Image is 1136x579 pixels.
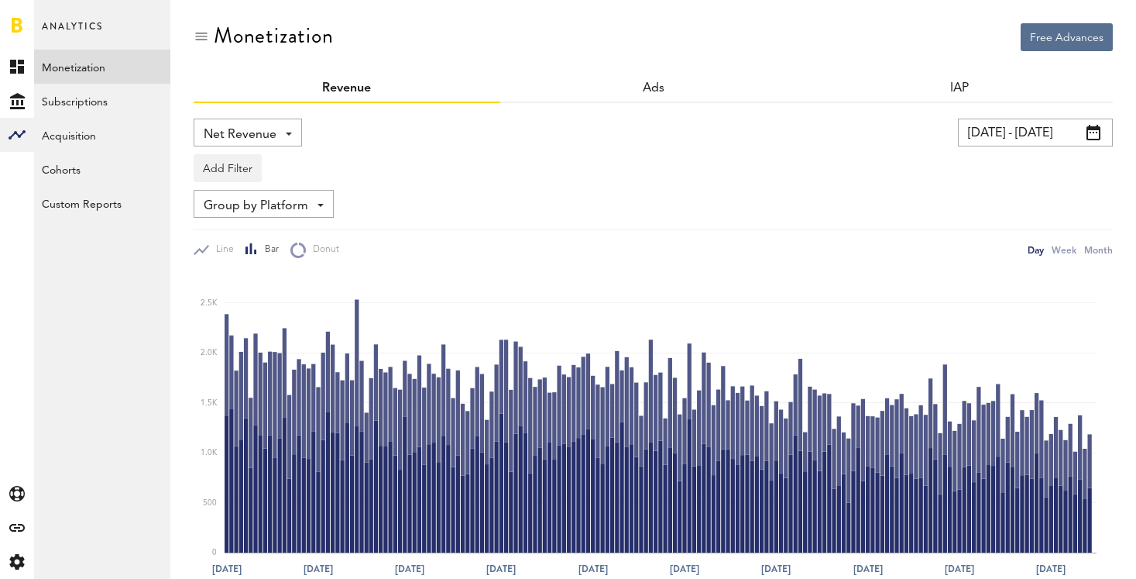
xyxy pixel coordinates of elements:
[34,50,170,84] a: Monetization
[204,122,276,148] span: Net Revenue
[201,399,218,407] text: 1.5K
[670,562,699,576] text: [DATE]
[1015,532,1121,571] iframe: Opens a widget where you can find more information
[945,562,974,576] text: [DATE]
[306,243,339,257] span: Donut
[950,82,969,95] a: IAP
[761,562,791,576] text: [DATE]
[203,499,217,507] text: 500
[214,23,334,48] div: Monetization
[194,154,262,182] button: Add Filter
[304,562,333,576] text: [DATE]
[201,299,218,307] text: 2.5K
[201,350,218,357] text: 2.0K
[1052,242,1076,258] div: Week
[34,84,170,118] a: Subscriptions
[34,186,170,220] a: Custom Reports
[1028,242,1044,258] div: Day
[643,82,664,95] a: Ads
[486,562,516,576] text: [DATE]
[1021,23,1113,51] button: Free Advances
[212,549,217,557] text: 0
[1036,562,1066,576] text: [DATE]
[34,118,170,152] a: Acquisition
[578,562,608,576] text: [DATE]
[201,449,218,457] text: 1.0K
[34,152,170,186] a: Cohorts
[395,562,424,576] text: [DATE]
[212,562,242,576] text: [DATE]
[209,243,234,257] span: Line
[1084,242,1113,258] div: Month
[204,193,308,219] span: Group by Platform
[322,82,371,95] a: Revenue
[258,243,279,257] span: Bar
[42,17,103,50] span: Analytics
[853,562,883,576] text: [DATE]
